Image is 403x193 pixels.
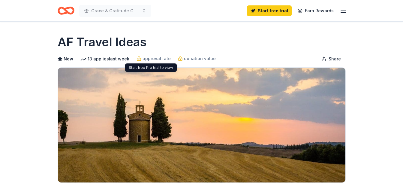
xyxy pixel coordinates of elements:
[125,63,177,72] div: Start free Pro trial to view
[64,55,73,63] span: New
[329,55,341,63] span: Share
[294,5,337,16] a: Earn Rewards
[184,55,216,62] span: donation value
[58,68,345,182] img: Image for AF Travel Ideas
[80,55,129,63] div: 13 applies last week
[58,4,74,18] a: Home
[79,5,151,17] button: Grace & Gratitude Gathering
[143,55,171,62] span: approval rate
[247,5,292,16] a: Start free trial
[91,7,139,14] span: Grace & Gratitude Gathering
[178,55,216,62] a: donation value
[137,55,171,62] a: approval rate
[58,34,147,51] h1: AF Travel Ideas
[317,53,346,65] button: Share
